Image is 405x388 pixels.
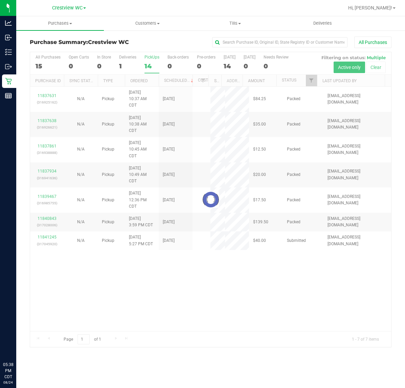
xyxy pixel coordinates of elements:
[7,334,27,354] iframe: Resource center
[354,37,391,48] button: All Purchases
[52,5,83,11] span: Crestview WC
[192,20,279,26] span: Tills
[192,16,279,30] a: Tills
[16,20,104,26] span: Purchases
[348,5,392,10] span: Hi, [PERSON_NAME]!
[3,362,13,380] p: 05:38 PM CDT
[104,16,192,30] a: Customers
[304,20,341,26] span: Deliveries
[212,37,347,47] input: Search Purchase ID, Original ID, State Registry ID or Customer Name...
[5,78,12,85] inline-svg: Retail
[5,63,12,70] inline-svg: Outbound
[5,20,12,26] inline-svg: Analytics
[88,39,129,45] span: Crestview WC
[30,39,150,45] h3: Purchase Summary:
[279,16,366,30] a: Deliveries
[104,20,191,26] span: Customers
[5,34,12,41] inline-svg: Inbound
[5,49,12,55] inline-svg: Inventory
[5,92,12,99] inline-svg: Reports
[3,380,13,385] p: 08/24
[16,16,104,30] a: Purchases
